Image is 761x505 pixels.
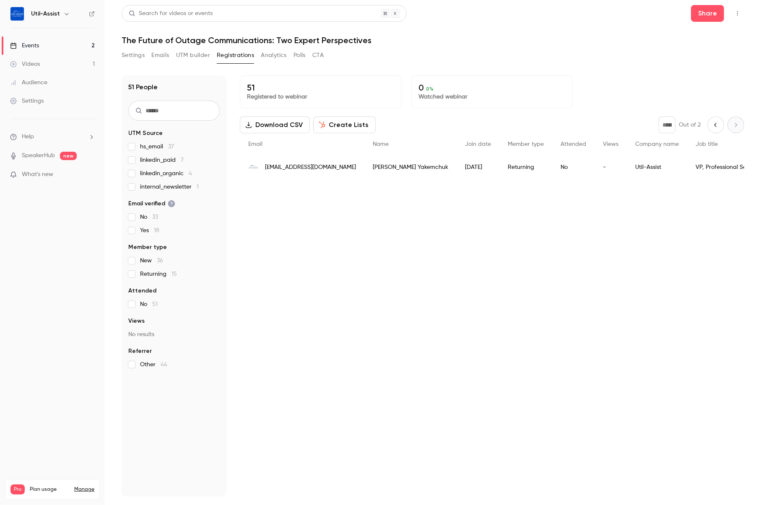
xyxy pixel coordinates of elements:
[151,49,169,62] button: Emails
[140,169,192,178] span: linkedin_organic
[22,170,53,179] span: What's new
[248,141,262,147] span: Email
[418,83,566,93] p: 0
[217,49,254,62] button: Registrations
[157,258,163,264] span: 36
[364,155,457,179] div: [PERSON_NAME] Yakemchuk
[122,49,145,62] button: Settings
[10,78,47,87] div: Audience
[293,49,306,62] button: Polls
[152,301,158,307] span: 51
[140,256,163,265] span: New
[128,129,220,369] section: facet-groups
[679,121,701,129] p: Out of 2
[247,93,394,101] p: Registered to webinar
[140,142,174,151] span: hs_email
[265,163,356,172] span: [EMAIL_ADDRESS][DOMAIN_NAME]
[181,157,184,163] span: 7
[140,226,159,235] span: Yes
[707,117,724,133] button: Previous page
[373,141,389,147] span: Name
[240,117,310,133] button: Download CSV
[128,287,156,295] span: Attended
[313,117,376,133] button: Create Lists
[691,5,724,22] button: Share
[10,132,95,141] li: help-dropdown-opener
[499,155,552,179] div: Returning
[30,486,69,493] span: Plan usage
[128,129,163,137] span: UTM Source
[128,317,145,325] span: Views
[128,243,167,251] span: Member type
[128,347,152,355] span: Referrer
[176,49,210,62] button: UTM builder
[129,9,213,18] div: Search for videos or events
[85,171,95,179] iframe: Noticeable Trigger
[248,162,258,172] img: util-assist.com
[247,83,394,93] p: 51
[552,155,595,179] div: No
[140,270,177,278] span: Returning
[161,362,167,368] span: 44
[74,486,94,493] a: Manage
[128,199,175,208] span: Email verified
[465,141,491,147] span: Join date
[312,49,324,62] button: CTA
[154,228,159,233] span: 18
[603,141,618,147] span: Views
[22,132,34,141] span: Help
[10,7,24,21] img: Util-Assist
[22,151,55,160] a: SpeakerHub
[635,141,679,147] span: Company name
[189,171,192,176] span: 4
[426,86,434,92] span: 0 %
[457,155,499,179] div: [DATE]
[128,330,220,339] p: No results
[508,141,544,147] span: Member type
[171,271,177,277] span: 15
[140,183,199,191] span: internal_newsletter
[261,49,287,62] button: Analytics
[152,214,158,220] span: 33
[10,60,40,68] div: Videos
[168,144,174,150] span: 37
[60,152,77,160] span: new
[31,10,60,18] h6: Util-Assist
[418,93,566,101] p: Watched webinar
[561,141,586,147] span: Attended
[128,82,158,92] h1: 51 People
[627,155,687,179] div: Util-Assist
[140,213,158,221] span: No
[140,156,184,164] span: linkedin_paid
[140,360,167,369] span: Other
[197,184,199,190] span: 1
[10,41,39,50] div: Events
[140,300,158,308] span: No
[696,141,718,147] span: Job title
[122,35,744,45] h1: The Future of Outage Communications: Two Expert Perspectives
[10,97,44,105] div: Settings
[595,155,627,179] div: -
[10,484,25,495] span: Pro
